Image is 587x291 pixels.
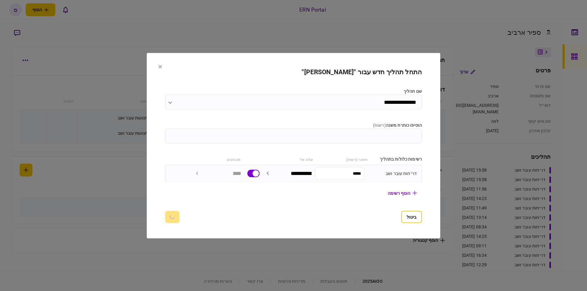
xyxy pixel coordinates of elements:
input: שם תהליך [165,94,422,110]
button: הוסף רשימה [383,187,422,198]
div: תיאור (רשות) [316,156,367,162]
span: ( רשות ) [373,122,386,127]
div: רשימות כלולות בתהליך [371,156,422,162]
label: הוסיפו כותרת משנה [165,122,422,128]
div: שלח אל [262,156,313,162]
input: הוסיפו כותרת משנה [165,128,422,144]
div: דו״חות עובר ושב [367,170,417,176]
button: ביטול [401,211,422,223]
label: שם תהליך [165,88,422,94]
h2: התחל תהליך חדש עבור "[PERSON_NAME]" [165,68,422,76]
div: מכותבים [189,156,240,162]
